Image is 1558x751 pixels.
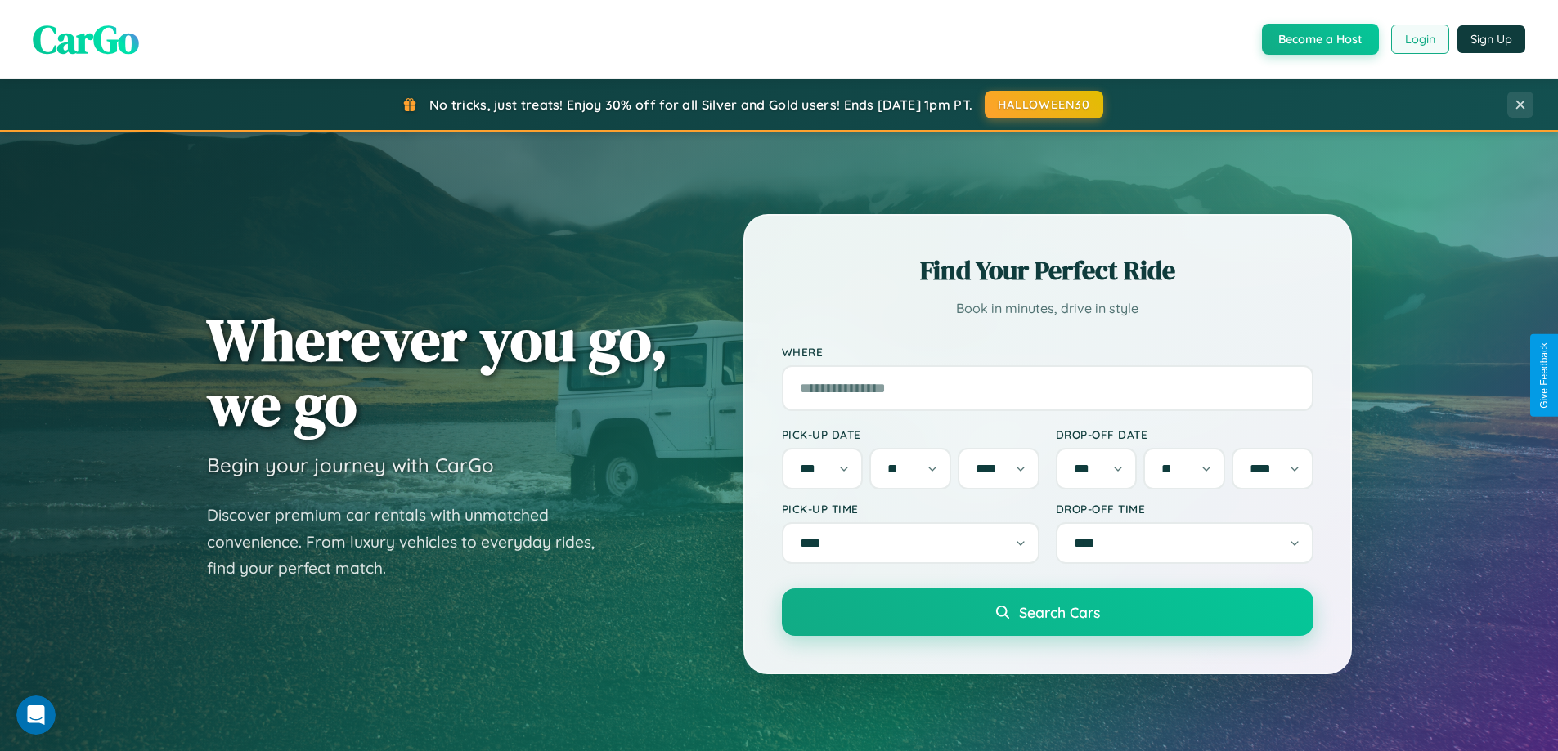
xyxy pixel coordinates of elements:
[1056,427,1313,441] label: Drop-off Date
[429,96,972,113] span: No tricks, just treats! Enjoy 30% off for all Silver and Gold users! Ends [DATE] 1pm PT.
[782,253,1313,288] h2: Find Your Perfect Ride
[207,502,616,582] p: Discover premium car rentals with unmatched convenience. From luxury vehicles to everyday rides, ...
[16,695,56,735] iframe: Intercom live chat
[1457,25,1525,53] button: Sign Up
[985,91,1103,118] button: HALLOWEEN30
[207,453,494,477] h3: Begin your journey with CarGo
[1262,24,1379,55] button: Become a Host
[33,12,139,66] span: CarGo
[1056,502,1313,516] label: Drop-off Time
[782,345,1313,359] label: Where
[1538,342,1550,409] div: Give Feedback
[207,307,668,436] h1: Wherever you go, we go
[1019,603,1100,621] span: Search Cars
[782,297,1313,320] p: Book in minutes, drive in style
[1391,25,1449,54] button: Login
[782,588,1313,636] button: Search Cars
[782,427,1039,441] label: Pick-up Date
[782,502,1039,516] label: Pick-up Time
